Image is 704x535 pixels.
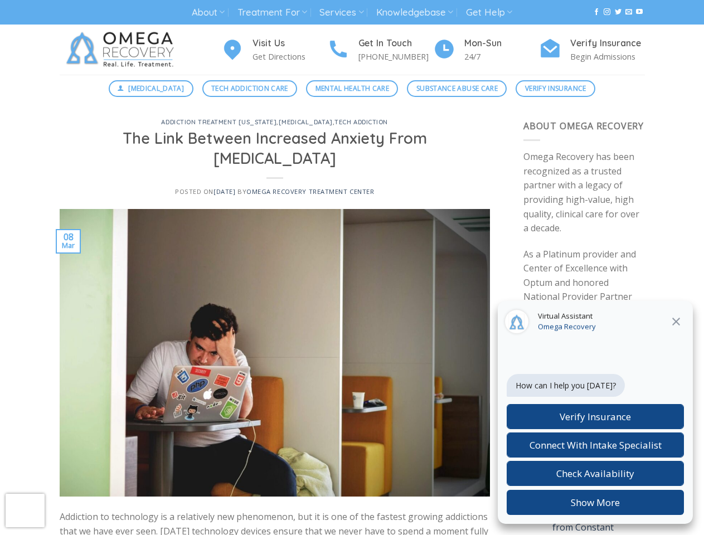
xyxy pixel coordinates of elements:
a: [DATE] [213,187,235,196]
h1: The Link Between Increased Anxiety From [MEDICAL_DATA] [73,129,477,168]
a: Mental Health Care [306,80,398,97]
a: About [192,2,225,23]
a: Tech Addiction Care [202,80,298,97]
a: Get Help [466,2,512,23]
img: Omega Recovery [60,25,185,75]
a: Verify Insurance Begin Admissions [539,36,645,64]
a: Services [319,2,363,23]
span: Posted on [175,187,235,196]
a: Visit Us Get Directions [221,36,327,64]
img: The Link Between Increased Anxiety From Technology Addiction [60,209,491,497]
a: Follow on YouTube [636,8,643,16]
span: Verify Insurance [525,83,586,94]
h6: , , [73,119,477,126]
a: tech addiction [334,118,388,126]
p: 24/7 [464,50,539,63]
h4: Visit Us [253,36,327,51]
a: Omega Recovery Treatment Center [246,187,374,196]
a: Knowledgebase [376,2,453,23]
span: Mental Health Care [315,83,389,94]
a: Substance Abuse Care [407,80,507,97]
a: Send us an email [625,8,632,16]
p: [PHONE_NUMBER] [358,50,433,63]
a: Get In Touch [PHONE_NUMBER] [327,36,433,64]
span: [MEDICAL_DATA] [128,83,184,94]
a: Treatment For [237,2,307,23]
a: Follow on Instagram [604,8,610,16]
a: addiction treatment [US_STATE] [161,118,276,126]
p: Omega Recovery has been recognized as a trusted partner with a legacy of providing high-value, hi... [523,150,645,236]
a: Follow on Facebook [593,8,600,16]
a: Verify Insurance [516,80,595,97]
span: by [237,187,375,196]
p: Get Directions [253,50,327,63]
p: Begin Admissions [570,50,645,63]
p: As a Platinum provider and Center of Excellence with Optum and honored National Provider Partner ... [523,247,645,333]
h4: Get In Touch [358,36,433,51]
span: Tech Addiction Care [211,83,288,94]
a: [MEDICAL_DATA] [109,80,193,97]
a: [MEDICAL_DATA] [279,118,333,126]
span: Substance Abuse Care [416,83,498,94]
h4: Verify Insurance [570,36,645,51]
iframe: reCAPTCHA [6,494,45,527]
span: About Omega Recovery [523,120,644,132]
a: Follow on Twitter [615,8,622,16]
h4: Mon-Sun [464,36,539,51]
